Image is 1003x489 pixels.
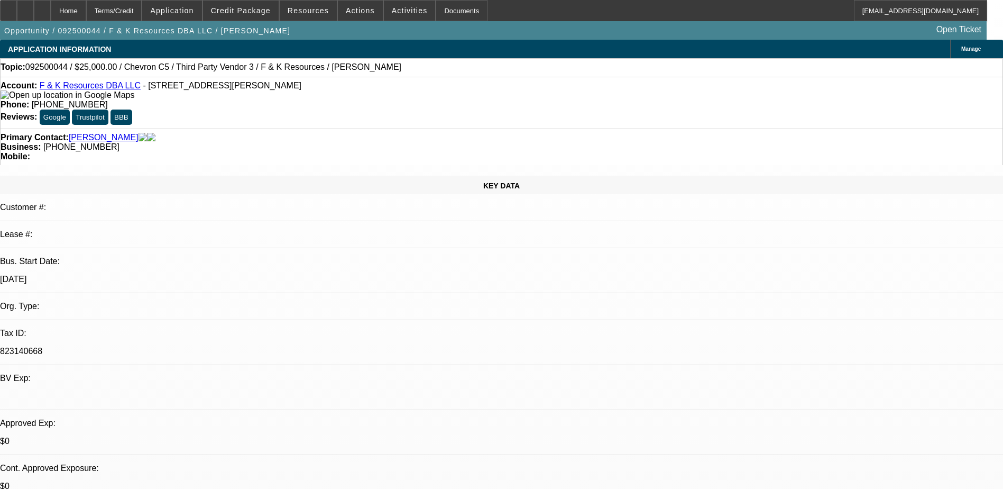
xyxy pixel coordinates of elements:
[1,90,134,100] img: Open up location in Google Maps
[346,6,375,15] span: Actions
[43,142,119,151] span: [PHONE_NUMBER]
[1,142,41,151] strong: Business:
[150,6,194,15] span: Application
[1,133,69,142] strong: Primary Contact:
[211,6,271,15] span: Credit Package
[1,81,37,90] strong: Account:
[8,45,111,53] span: APPLICATION INFORMATION
[72,110,108,125] button: Trustpilot
[1,90,134,99] a: View Google Maps
[143,81,301,90] span: - [STREET_ADDRESS][PERSON_NAME]
[147,133,155,142] img: linkedin-icon.png
[40,110,70,125] button: Google
[1,152,30,161] strong: Mobile:
[280,1,337,21] button: Resources
[40,81,141,90] a: F & K Resources DBA LLC
[111,110,132,125] button: BBB
[1,100,29,109] strong: Phone:
[384,1,436,21] button: Activities
[932,21,986,39] a: Open Ticket
[69,133,139,142] a: [PERSON_NAME]
[392,6,428,15] span: Activities
[288,6,329,15] span: Resources
[483,182,520,190] span: KEY DATA
[961,46,981,52] span: Manage
[1,62,25,72] strong: Topic:
[25,62,401,72] span: 092500044 / $25,000.00 / Chevron C5 / Third Party Vendor 3 / F & K Resources / [PERSON_NAME]
[1,112,37,121] strong: Reviews:
[32,100,108,109] span: [PHONE_NUMBER]
[203,1,279,21] button: Credit Package
[139,133,147,142] img: facebook-icon.png
[338,1,383,21] button: Actions
[142,1,201,21] button: Application
[4,26,290,35] span: Opportunity / 092500044 / F & K Resources DBA LLC / [PERSON_NAME]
